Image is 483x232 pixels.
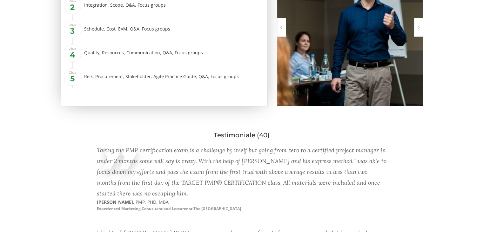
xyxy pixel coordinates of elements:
[70,74,75,83] b: 5
[133,199,169,205] span: , PMP, PhD, MBA
[61,132,423,139] h3: Testimoniale (40)
[84,71,263,82] div: Risk, Procurement, Stakeholder, Agile Practice Guide, Q&A, Focus groups
[97,206,241,211] small: Experienced Marketing Conusltant and Lecturer at The [GEOGRAPHIC_DATA]
[84,23,263,34] div: Schedule, Cost, EVM, Q&A, Focus groups
[97,145,386,199] div: Taking the PMP certification exam is a challenge by itself but going from zero to a certified pro...
[84,47,263,58] div: Quality, Resources, Communication, Q&A, Focus groups
[70,26,75,36] b: 3
[64,20,81,38] span: Ziua
[70,50,75,59] b: 4
[97,199,242,212] p: [PERSON_NAME]
[64,44,81,62] span: Ziua
[64,68,81,85] span: Ziua
[70,3,75,12] b: 2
